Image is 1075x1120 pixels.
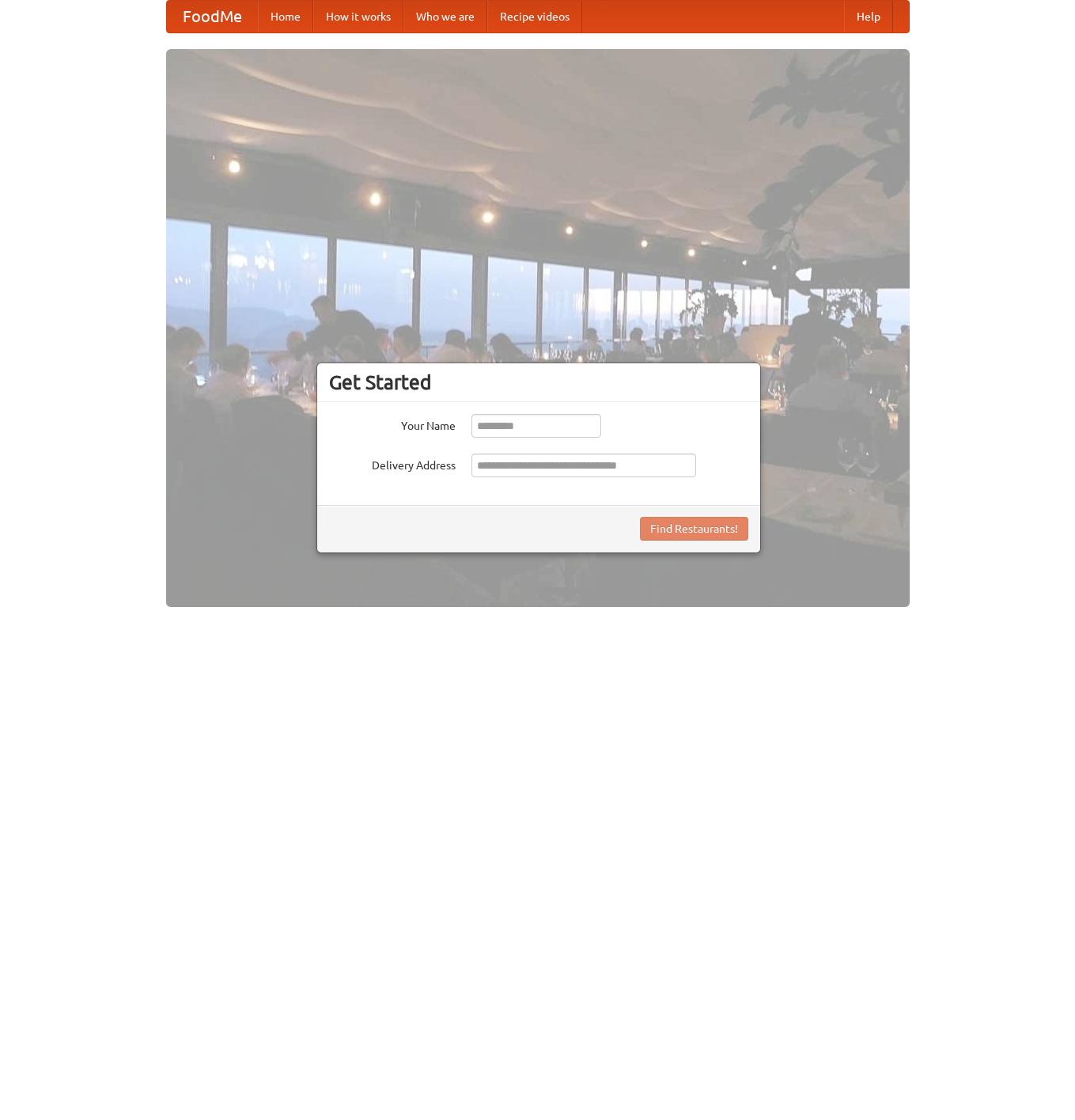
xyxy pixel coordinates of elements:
[313,1,403,32] a: How it works
[844,1,893,32] a: Help
[167,1,258,32] a: FoodMe
[329,370,748,394] h3: Get Started
[258,1,313,32] a: Home
[487,1,582,32] a: Recipe videos
[403,1,487,32] a: Who we are
[640,517,748,541] button: Find Restaurants!
[329,454,456,473] label: Delivery Address
[329,414,456,434] label: Your Name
